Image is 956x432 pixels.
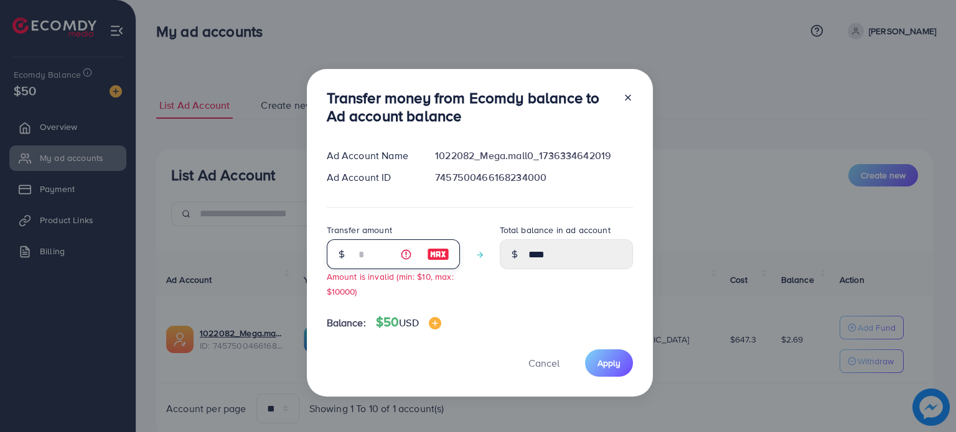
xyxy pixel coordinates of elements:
[327,316,366,330] span: Balance:
[513,349,575,376] button: Cancel
[317,170,426,185] div: Ad Account ID
[327,89,613,125] h3: Transfer money from Ecomdy balance to Ad account balance
[376,315,441,330] h4: $50
[427,247,449,262] img: image
[317,149,426,163] div: Ad Account Name
[585,349,633,376] button: Apply
[425,149,642,163] div: 1022082_Mega.mall0_1736334642019
[327,270,454,296] small: Amount is invalid (min: $10, max: $10000)
[399,316,418,329] span: USD
[597,357,621,369] span: Apply
[425,170,642,185] div: 7457500466168234000
[500,224,611,236] label: Total balance in ad account
[327,224,392,236] label: Transfer amount
[528,356,560,370] span: Cancel
[429,317,441,329] img: image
